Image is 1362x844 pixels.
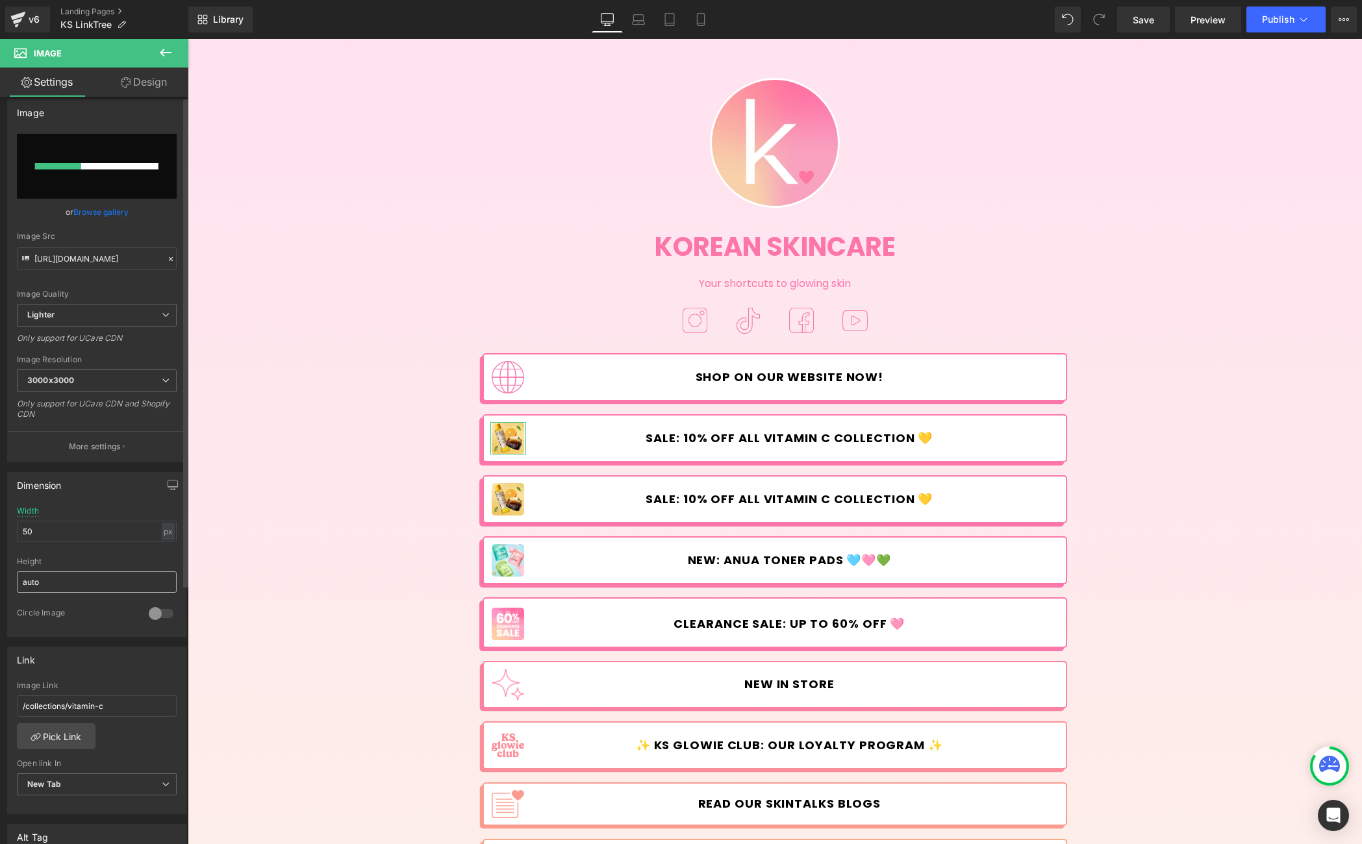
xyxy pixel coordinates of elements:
[17,759,177,768] div: Open link In
[17,399,177,428] div: Only support for UCare CDN and Shopify CDN
[623,6,654,32] a: Laptop
[1175,6,1241,32] a: Preview
[685,6,716,32] a: Mobile
[1055,6,1081,32] button: Undo
[60,6,188,17] a: Landing Pages
[17,333,177,352] div: Only support for UCare CDN
[17,473,62,491] div: Dimension
[17,825,48,843] div: Alt Tag
[26,11,42,28] div: v6
[1246,6,1326,32] button: Publish
[17,695,177,717] input: https://your-shop.myshopify.com
[17,571,177,593] input: auto
[162,523,175,540] div: px
[5,6,50,32] a: v6
[27,779,61,789] b: New Tab
[213,14,244,25] span: Library
[1262,14,1294,25] span: Publish
[1086,6,1112,32] button: Redo
[34,48,62,58] span: Image
[1331,6,1357,32] button: More
[17,205,177,219] div: or
[1318,800,1349,831] div: Open Intercom Messenger
[17,247,177,270] input: Link
[60,19,112,30] span: KS LinkTree
[17,608,136,621] div: Circle Image
[73,201,129,223] a: Browse gallery
[592,6,623,32] a: Desktop
[17,506,39,515] div: Width
[1133,13,1154,27] span: Save
[27,310,55,319] b: Lighter
[17,723,95,749] a: Pick Link
[17,647,35,665] div: Link
[69,441,121,453] p: More settings
[17,290,177,299] div: Image Quality
[1191,13,1226,27] span: Preview
[17,355,177,364] div: Image Resolution
[17,232,177,241] div: Image Src
[17,100,44,118] div: Image
[188,6,253,32] a: New Library
[8,431,186,462] button: More settings
[17,521,177,542] input: auto
[17,557,177,566] div: Height
[17,681,177,690] div: Image Link
[97,68,191,97] a: Design
[654,6,685,32] a: Tablet
[27,375,74,385] b: 3000x3000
